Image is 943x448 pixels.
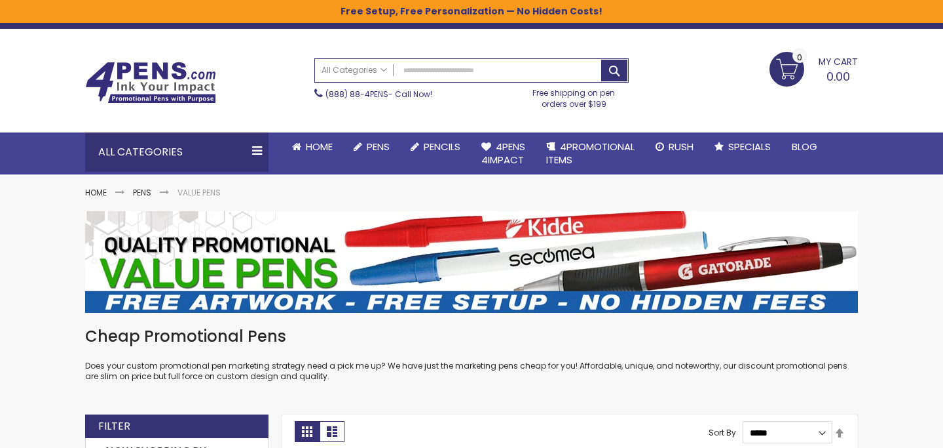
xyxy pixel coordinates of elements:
img: 4Pens Custom Pens and Promotional Products [85,62,216,104]
strong: Filter [98,419,130,434]
div: Sign In [815,16,858,26]
a: Wishlist [656,15,700,25]
a: Pens [133,187,151,198]
a: 4Pens4impact [471,132,536,175]
span: 4PROMOTIONAL ITEMS [546,140,635,167]
a: Rush [645,132,704,161]
span: 0.00 [826,68,850,85]
span: Pens [367,140,390,153]
strong: Grid [295,421,320,442]
span: All Categories [322,65,387,75]
a: Pencils [400,132,471,161]
div: Free shipping on pen orders over $199 [519,83,629,109]
h1: Cheap Promotional Pens [85,326,858,347]
a: 4PROMOTIONALITEMS [536,132,645,175]
span: Specials [728,140,771,153]
div: Does your custom promotional pen marketing strategy need a pick me up? We have just the marketing... [85,326,858,382]
span: Rush [669,140,693,153]
span: 0 [797,51,802,64]
a: Specials [704,132,781,161]
span: Blog [792,140,817,153]
a: (888) 88-4PENS [325,89,388,100]
span: Home [306,140,333,153]
img: Value Pens [85,211,858,313]
div: All Categories [85,132,268,172]
a: Blog [781,132,828,161]
span: - Call Now! [325,89,432,100]
span: 4Pens 4impact [481,140,525,167]
span: Pencils [424,140,460,153]
a: Pens [343,132,400,161]
a: Home [85,187,107,198]
a: All Categories [315,59,394,81]
a: Home [282,132,343,161]
a: Create an Account [715,15,802,25]
strong: Value Pens [177,187,221,198]
a: 0.00 0 [769,52,858,85]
